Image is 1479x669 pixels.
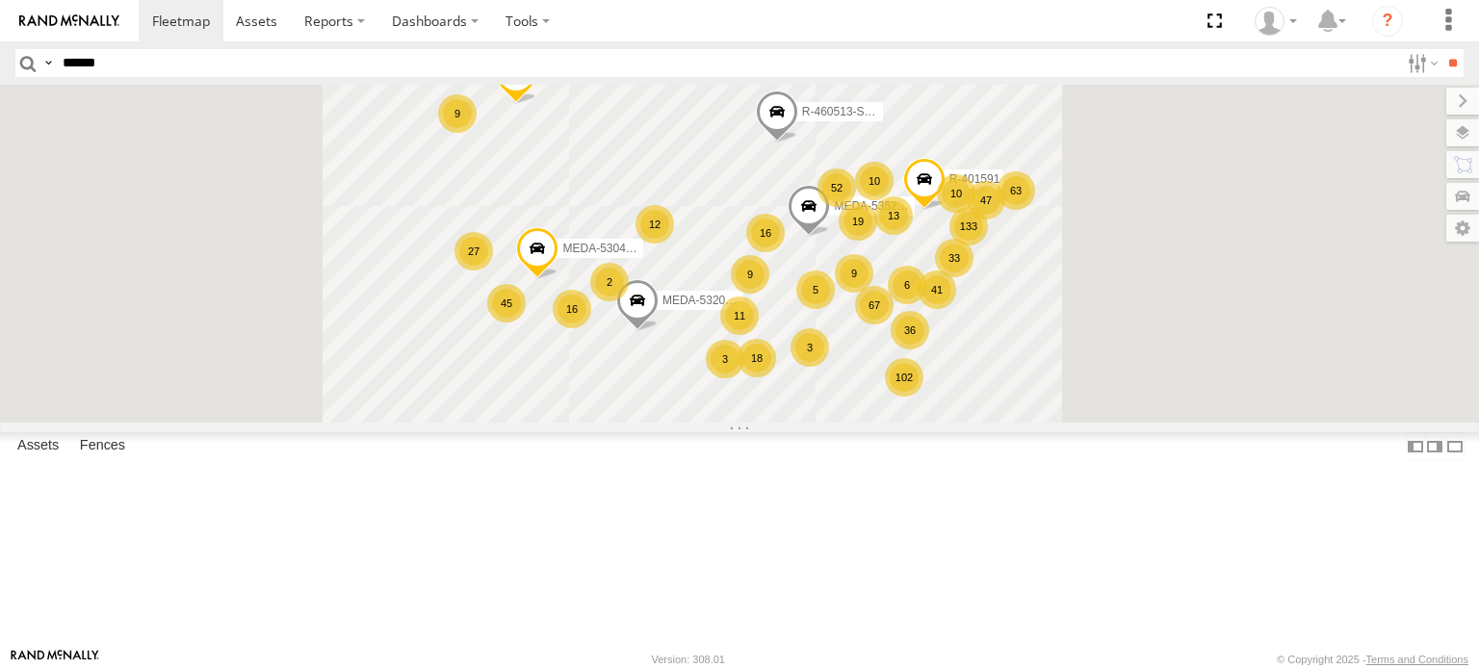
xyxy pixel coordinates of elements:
[937,174,975,213] div: 10
[855,286,894,324] div: 67
[1366,654,1468,665] a: Terms and Conditions
[891,311,929,349] div: 36
[918,270,956,309] div: 41
[967,181,1005,219] div: 47
[590,263,629,301] div: 2
[888,266,926,304] div: 6
[1445,432,1465,460] label: Hide Summary Table
[19,14,119,28] img: rand-logo.svg
[949,207,988,245] div: 133
[791,328,829,367] div: 3
[746,214,785,252] div: 16
[11,650,99,669] a: Visit our Website
[1248,7,1304,36] div: Idaliz Kaminski
[8,433,68,460] label: Assets
[949,172,1000,186] span: R-401591
[1400,49,1441,77] label: Search Filter Options
[1277,654,1468,665] div: © Copyright 2025 -
[731,255,769,294] div: 9
[706,340,744,378] div: 3
[738,339,776,377] div: 18
[454,232,493,270] div: 27
[796,270,835,309] div: 5
[997,171,1035,210] div: 63
[562,242,673,255] span: MEDA-530413-Swing
[1446,215,1479,242] label: Map Settings
[1372,6,1403,37] i: ?
[553,290,591,328] div: 16
[1406,432,1425,460] label: Dock Summary Table to the Left
[1425,432,1444,460] label: Dock Summary Table to the Right
[720,296,759,335] div: 11
[40,49,56,77] label: Search Query
[802,105,888,118] span: R-460513-Swing
[855,162,894,200] div: 10
[839,202,877,241] div: 19
[487,284,526,322] div: 45
[817,168,856,207] div: 52
[636,205,674,244] div: 12
[885,358,923,397] div: 102
[835,254,873,293] div: 9
[438,94,477,133] div: 9
[874,196,913,235] div: 13
[652,654,725,665] div: Version: 308.01
[834,199,933,213] span: MEDA-535204-Roll
[70,433,135,460] label: Fences
[935,239,973,277] div: 33
[662,294,762,307] span: MEDA-532005-Roll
